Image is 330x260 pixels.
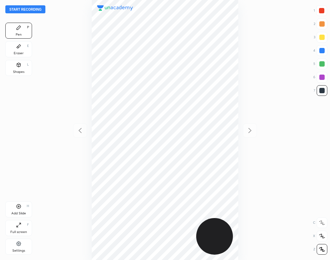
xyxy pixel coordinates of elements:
div: E [27,44,29,48]
div: 7 [314,85,327,96]
div: Add Slide [11,212,26,215]
div: 6 [313,72,327,83]
div: 2 [314,19,327,29]
div: X [313,231,327,241]
div: C [313,217,327,228]
div: F [27,223,29,226]
div: 5 [313,59,327,69]
div: Full screen [10,230,27,234]
div: 3 [314,32,327,43]
div: Eraser [14,52,24,55]
div: Z [313,244,327,255]
img: logo.38c385cc.svg [97,5,133,11]
div: Pen [16,33,22,36]
div: 4 [313,45,327,56]
div: 1 [314,5,327,16]
div: L [27,63,29,66]
div: P [27,26,29,29]
div: H [27,204,29,208]
button: Start recording [5,5,45,13]
div: Settings [12,249,25,252]
div: Shapes [13,70,24,74]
